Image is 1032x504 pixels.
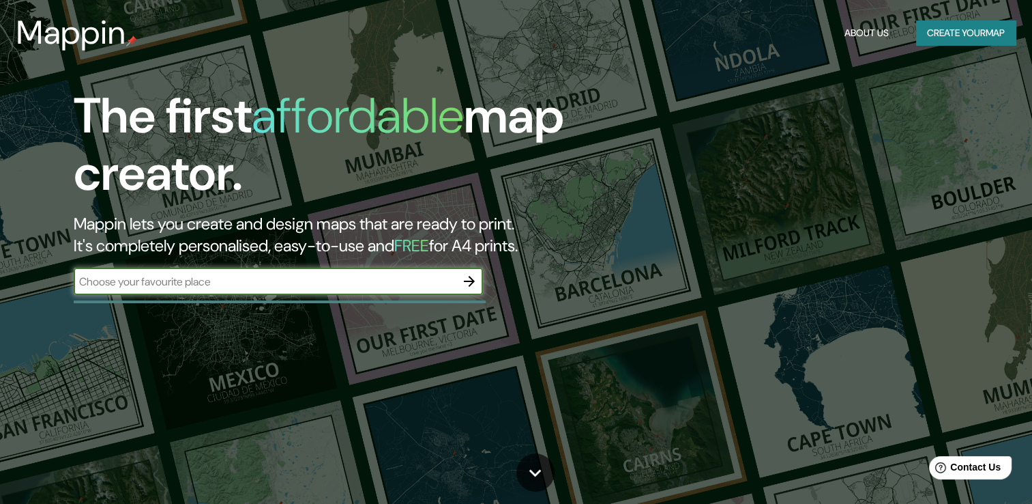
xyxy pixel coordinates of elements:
[394,235,429,256] h5: FREE
[16,14,126,52] h3: Mappin
[74,87,590,213] h1: The first map creator.
[911,451,1017,489] iframe: Help widget launcher
[126,36,137,46] img: mappin-pin
[74,213,590,257] h2: Mappin lets you create and design maps that are ready to print. It's completely personalised, eas...
[252,84,464,148] h1: affordable
[74,274,456,290] input: Choose your favourite place
[916,20,1016,46] button: Create yourmap
[839,20,894,46] button: About Us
